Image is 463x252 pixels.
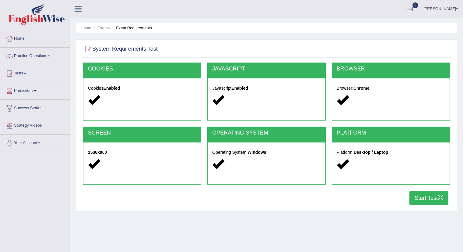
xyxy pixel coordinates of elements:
[88,86,196,91] h5: Cookies
[212,130,321,136] h2: OPERATING SYSTEM
[0,48,70,63] a: Practice Questions
[337,66,445,72] h2: BROWSER
[212,150,321,155] h5: Operating System:
[98,26,110,30] a: Exams
[83,45,158,54] h2: System Requirements Test
[337,130,445,136] h2: PLATFORM
[0,30,70,45] a: Home
[88,150,107,155] strong: 1536x960
[0,82,70,98] a: Predictions
[212,86,321,91] h5: Javascript
[409,191,448,205] button: Start Test
[0,100,70,115] a: Success Stories
[212,66,321,72] h2: JAVASCRIPT
[0,117,70,132] a: Strategy Videos
[353,86,370,91] strong: Chrome
[0,135,70,150] a: Your Account
[88,130,196,136] h2: SCREEN
[412,2,419,8] span: 0
[231,86,248,91] strong: Enabled
[354,150,388,155] strong: Desktop / Laptop
[0,65,70,80] a: Tests
[247,150,266,155] strong: Windows
[337,150,445,155] h5: Platform:
[88,66,196,72] h2: COOKIES
[81,26,91,30] a: Home
[103,86,120,91] strong: Enabled
[337,86,445,91] h5: Browser:
[111,25,152,31] li: Exam Requirements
